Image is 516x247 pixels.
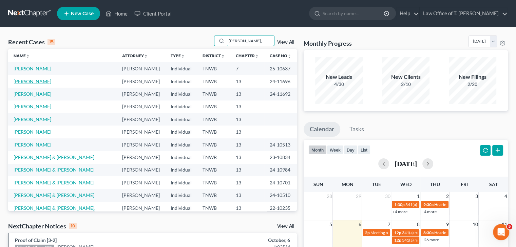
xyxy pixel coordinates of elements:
a: [PERSON_NAME] & [PERSON_NAME] [14,180,94,185]
td: 24-10513 [264,138,297,151]
span: Wed [400,181,411,187]
input: Search by name... [227,36,274,46]
span: 5 [507,224,512,229]
td: Individual [165,113,197,126]
div: NextChapter Notices [8,222,77,230]
td: TNWB [197,113,230,126]
a: [PERSON_NAME] [14,116,51,122]
span: 2 [445,192,449,200]
td: 13 [230,88,264,100]
td: 13 [230,164,264,176]
a: Client Portal [131,7,175,20]
td: TNWB [197,75,230,88]
span: 341(a) meeting for [PERSON_NAME] [405,202,471,207]
a: Typeunfold_more [171,53,185,58]
td: 13 [230,189,264,202]
span: Fri [460,181,467,187]
span: 9:30a [423,202,433,207]
span: 6 [358,220,362,228]
a: [PERSON_NAME] [14,91,51,97]
span: Sun [313,181,323,187]
td: 13 [230,202,264,221]
button: day [344,145,358,154]
a: [PERSON_NAME] [14,129,51,135]
td: [PERSON_NAME] [117,189,165,202]
i: unfold_more [221,54,225,58]
td: 13 [230,100,264,113]
td: TNWB [197,88,230,100]
h3: Monthly Progress [304,39,352,47]
td: TNWB [197,164,230,176]
i: unfold_more [26,54,30,58]
span: 28 [326,192,332,200]
div: 2/10 [382,81,429,88]
td: 13 [230,126,264,138]
a: Proof of Claim [3-2] [15,237,57,243]
td: 13 [230,151,264,163]
i: unfold_more [144,54,148,58]
button: week [327,145,344,154]
td: TNWB [197,189,230,202]
a: Tasks [343,122,370,137]
a: Chapterunfold_more [236,53,259,58]
a: [PERSON_NAME] [14,104,51,109]
span: Tue [372,181,381,187]
td: [PERSON_NAME] [117,151,165,163]
a: Help [396,7,419,20]
input: Search by name... [323,7,385,20]
span: 30 [384,192,391,200]
span: 12p [394,238,401,243]
td: [PERSON_NAME] [117,176,165,189]
span: 1 [416,192,420,200]
td: TNWB [197,151,230,163]
td: Individual [165,151,197,163]
span: 8:30a [423,230,433,235]
a: Home [102,7,131,20]
span: Thu [430,181,440,187]
td: 24-10984 [264,164,297,176]
a: [PERSON_NAME] [14,66,51,71]
td: TNWB [197,176,230,189]
h2: [DATE] [395,160,417,167]
td: Individual [165,88,197,100]
div: 2/20 [449,81,496,88]
td: Individual [165,126,197,138]
td: TNWB [197,138,230,151]
td: TNWB [197,126,230,138]
div: 4/30 [315,81,363,88]
a: View All [277,40,294,45]
div: New Filings [449,73,496,81]
i: unfold_more [255,54,259,58]
td: 13 [230,75,264,88]
span: Sat [489,181,497,187]
a: +26 more [421,237,439,242]
div: 10 [69,223,77,229]
div: October, 6 [203,237,290,244]
a: Nameunfold_more [14,53,30,58]
div: New Leads [315,73,363,81]
a: Districtunfold_more [203,53,225,58]
td: [PERSON_NAME] [117,113,165,126]
i: unfold_more [287,54,291,58]
span: 11 [501,220,508,228]
button: month [308,145,327,154]
a: Case Nounfold_more [270,53,291,58]
td: 13 [230,138,264,151]
span: 341(a) meeting for [PERSON_NAME] [402,230,467,235]
td: [PERSON_NAME] [117,164,165,176]
button: list [358,145,370,154]
td: Individual [165,75,197,88]
td: 13 [230,113,264,126]
td: [PERSON_NAME] [117,62,165,75]
span: 9 [445,220,449,228]
div: 15 [47,39,55,45]
a: [PERSON_NAME] [14,142,51,148]
iframe: Intercom live chat [493,224,509,240]
td: [PERSON_NAME] [117,138,165,151]
span: 29 [355,192,362,200]
a: [PERSON_NAME] [14,78,51,84]
span: New Case [71,11,94,16]
span: 2p [365,230,369,235]
td: 13 [230,176,264,189]
td: Individual [165,176,197,189]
